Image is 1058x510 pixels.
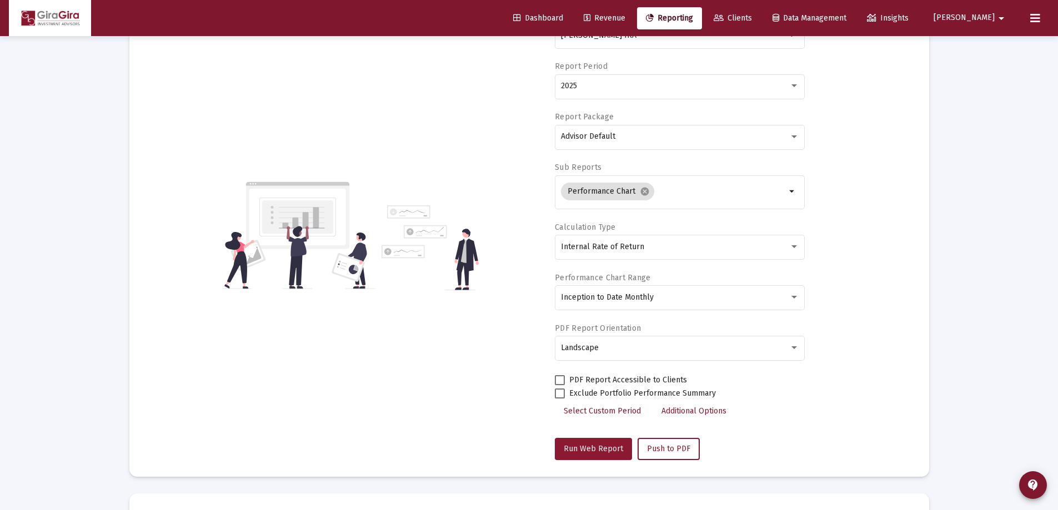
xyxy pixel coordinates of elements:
button: Push to PDF [638,438,700,460]
span: Push to PDF [647,444,690,453]
label: Sub Reports [555,163,601,172]
span: Reporting [646,13,693,23]
label: PDF Report Orientation [555,324,641,333]
label: Calculation Type [555,223,615,232]
button: Run Web Report [555,438,632,460]
a: Data Management [764,7,855,29]
span: Inception to Date Monthly [561,292,654,302]
mat-icon: contact_support [1026,478,1040,492]
label: Report Period [555,62,608,71]
a: Reporting [637,7,702,29]
img: reporting-alt [382,205,479,290]
span: Additional Options [661,406,726,416]
span: Data Management [773,13,846,23]
button: [PERSON_NAME] [920,7,1021,29]
span: Select Custom Period [564,406,641,416]
span: 2025 [561,81,577,90]
span: Landscape [561,343,599,352]
span: Dashboard [513,13,563,23]
a: Clients [705,7,761,29]
span: PDF Report Accessible to Clients [569,373,687,387]
span: Run Web Report [564,444,623,453]
img: reporting [222,180,375,290]
mat-chip-list: Selection [561,180,786,203]
span: [PERSON_NAME] [934,13,995,23]
span: Clients [714,13,752,23]
a: Revenue [575,7,634,29]
span: Revenue [584,13,625,23]
mat-icon: arrow_drop_down [786,185,799,198]
mat-chip: Performance Chart [561,183,654,200]
span: Advisor Default [561,132,615,141]
a: Insights [858,7,917,29]
a: Dashboard [504,7,572,29]
mat-icon: arrow_drop_down [995,7,1008,29]
span: Internal Rate of Return [561,242,644,251]
span: Insights [867,13,909,23]
span: Exclude Portfolio Performance Summary [569,387,716,400]
label: Report Package [555,112,614,122]
img: Dashboard [17,7,83,29]
label: Performance Chart Range [555,273,650,282]
mat-icon: cancel [640,186,650,196]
